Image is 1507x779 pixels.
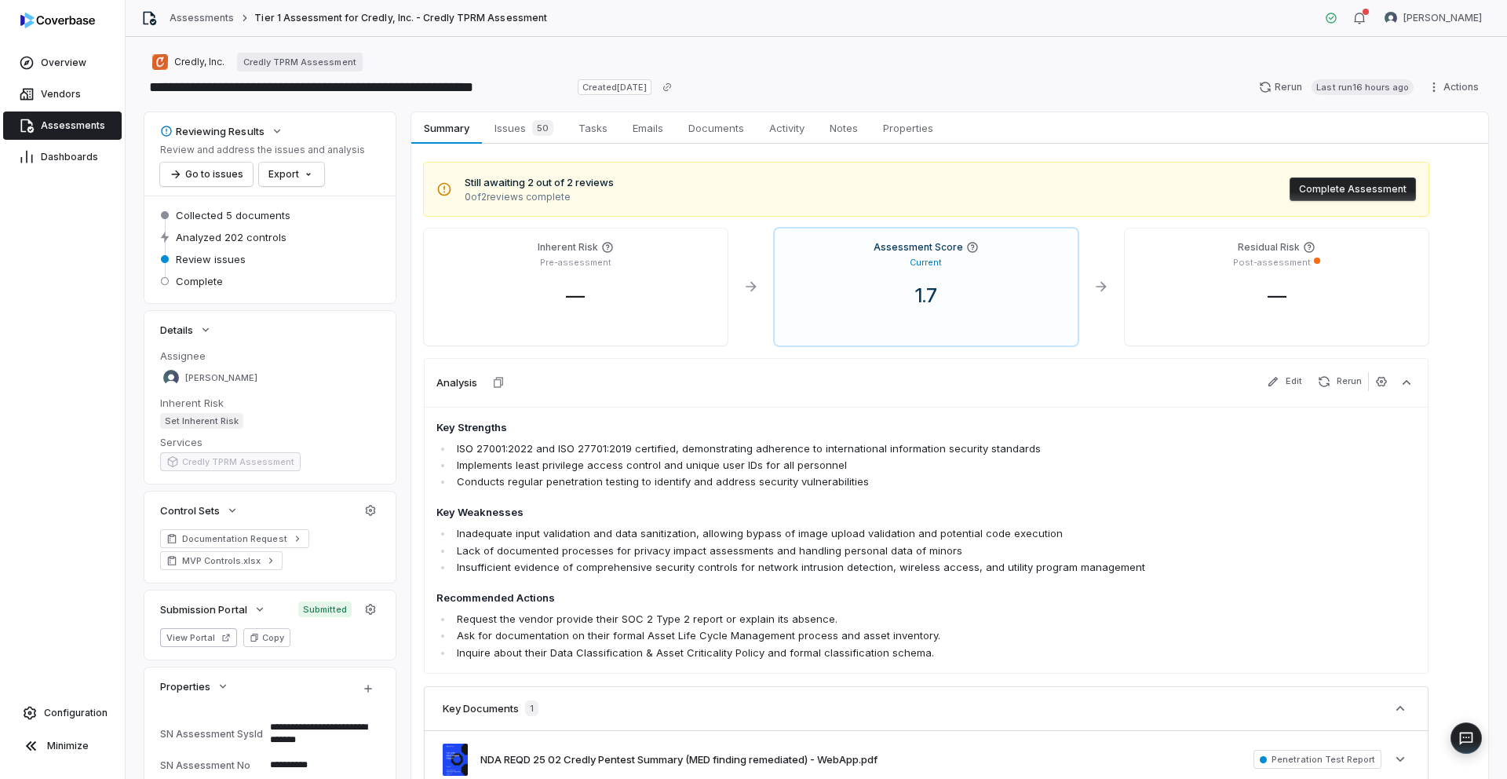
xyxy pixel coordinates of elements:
li: Inadequate input validation and data sanitization, allowing bypass of image upload validation and... [453,525,1220,542]
dt: Services [160,435,380,449]
span: MVP Controls.xlsx [182,554,261,567]
span: Set Inherent Risk [160,413,243,429]
button: https://credly.com/Credly, Inc. [148,48,229,76]
img: Samuel Folarin avatar [163,370,179,386]
span: Details [160,323,193,337]
h3: Analysis [436,375,477,389]
h4: Inherent Risk [538,241,598,254]
span: Vendors [41,88,81,101]
button: View Portal [160,628,237,647]
li: Ask for documentation on their formal Asset Life Cycle Management process and asset inventory. [453,627,1220,644]
button: NDA REQD 25 02 Credly Pentest Summary (MED finding remediated) - WebApp.pdf [480,752,878,768]
span: Analyzed 202 controls [176,230,286,244]
h4: Residual Risk [1238,241,1300,254]
span: Dashboards [41,151,98,163]
img: Samuel Folarin avatar [1385,12,1397,24]
a: Overview [3,49,122,77]
button: Edit [1261,372,1308,391]
h4: Assessment Score [874,241,963,254]
a: Assessments [170,12,234,24]
h4: Key Strengths [436,420,1220,436]
p: Pre-assessment [540,257,611,269]
span: Properties [877,118,940,138]
span: 0 of 2 reviews complete [465,191,614,203]
a: Dashboards [3,143,122,171]
span: [PERSON_NAME] [185,372,257,384]
a: Vendors [3,80,122,108]
span: Activity [763,118,811,138]
button: Submission Portal [155,595,271,624]
span: Submitted [298,602,352,617]
button: Copy link [653,73,681,101]
li: Insufficient evidence of comprehensive security controls for network intrusion detection, wireles... [453,559,1220,576]
dt: Assignee [160,349,380,363]
button: Reviewing Results [155,117,288,145]
span: Credly, Inc. [174,56,224,68]
button: Samuel Folarin avatar[PERSON_NAME] [1375,6,1491,30]
a: Documentation Request [160,529,309,548]
span: Created [DATE] [578,79,651,95]
button: RerunLast run16 hours ago [1250,75,1423,99]
a: Configuration [6,699,119,727]
span: 1.7 [903,284,950,307]
button: Properties [155,672,234,700]
li: Implements least privilege access control and unique user IDs for all personnel [453,457,1220,474]
h3: Key Documents [443,701,519,715]
span: Review issues [176,252,246,266]
button: Complete Assessment [1290,177,1416,201]
span: Penetration Test Report [1253,750,1381,769]
button: Copy [243,628,290,647]
span: Minimize [47,740,89,752]
button: Rerun [1312,372,1368,391]
a: MVP Controls.xlsx [160,551,283,570]
span: [PERSON_NAME] [1403,12,1482,24]
li: Inquire about their Data Classification & Asset Criticality Policy and formal classification schema. [453,645,1220,661]
span: — [1255,284,1299,307]
a: Assessments [3,112,122,140]
button: Minimize [6,730,119,762]
span: Last run 16 hours ago [1312,79,1414,95]
div: SN Assessment SysId [160,728,264,740]
span: Issues [488,117,560,139]
span: Submission Portal [160,602,247,616]
button: Go to issues [160,163,253,186]
span: Complete [176,274,223,288]
p: Post-assessment [1233,257,1311,269]
a: Credly TPRM Assessment [237,53,363,71]
span: 1 [525,700,538,716]
li: Lack of documented processes for privacy impact assessments and handling personal data of minors [453,543,1220,559]
img: 02eb0e768b044034b0912798302bf51a.jpg [443,744,468,776]
span: Properties [160,679,210,693]
span: Tasks [572,118,614,138]
button: Control Sets [155,496,243,525]
li: Conducts regular penetration testing to identify and address security vulnerabilities [453,474,1220,490]
span: Control Sets [160,503,220,518]
div: Reviewing Results [160,124,265,138]
span: Documentation Request [182,532,287,545]
button: Actions [1423,75,1488,99]
h4: Recommended Actions [436,591,1220,606]
span: Still awaiting 2 out of 2 reviews [465,175,614,191]
span: Overview [41,57,86,69]
span: Collected 5 documents [176,208,290,222]
button: Export [259,163,324,186]
span: Summary [418,118,475,138]
button: Details [155,316,217,344]
p: Review and address the issues and analysis [160,144,365,156]
span: Emails [626,118,670,138]
h4: Key Weaknesses [436,505,1220,521]
span: Configuration [44,707,108,719]
span: 50 [532,120,553,136]
p: Current [910,257,942,269]
span: Assessments [41,119,105,132]
span: Documents [682,118,750,138]
img: logo-D7KZi-bG.svg [20,13,95,28]
span: — [553,284,597,307]
span: Notes [823,118,864,138]
dt: Inherent Risk [160,396,380,410]
span: Tier 1 Assessment for Credly, Inc. - Credly TPRM Assessment [254,12,546,24]
div: SN Assessment No [160,759,264,771]
li: Request the vendor provide their SOC 2 Type 2 report or explain its absence. [453,611,1220,627]
li: ISO 27001:2022 and ISO 27701:2019 certified, demonstrating adherence to international information... [453,441,1220,457]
